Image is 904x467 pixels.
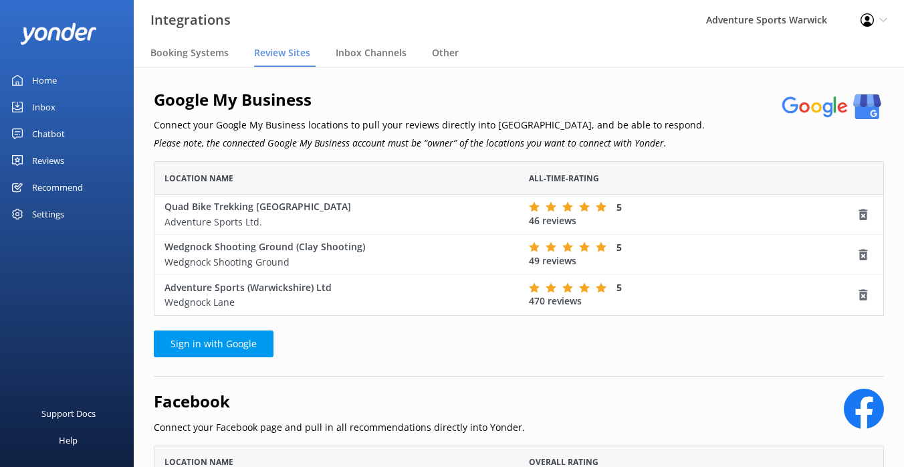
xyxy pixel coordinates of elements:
[32,67,57,94] div: Home
[616,241,622,254] span: 5
[154,87,705,112] h2: Google My Business
[616,201,622,213] span: 5
[154,118,705,132] p: Connect your Google My Business locations to pull your reviews directly into [GEOGRAPHIC_DATA], a...
[32,94,55,120] div: Inbox
[150,9,231,31] h3: Integrations
[32,174,83,201] div: Recommend
[154,195,884,315] div: grid
[529,241,857,268] div: 49 reviews
[59,427,78,454] div: Help
[32,147,64,174] div: Reviews
[336,46,407,60] span: Inbox Channels
[616,281,622,294] span: 5
[154,389,525,414] h2: Facebook
[164,295,509,310] p: Wedgnock Lane
[164,199,509,229] div: Quad Bike Trekking [GEOGRAPHIC_DATA]
[154,136,667,149] i: Please note, the connected Google My Business account must be “owner” of the locations you want t...
[164,240,509,270] div: Wedgnock Shooting Ground (Clay Shooting)
[150,46,229,60] span: Booking Systems
[20,23,97,45] img: yonder-white-logo.png
[164,280,509,310] div: Adventure Sports (Warwickshire) Ltd
[529,201,857,228] div: 46 reviews
[254,46,310,60] span: Review Sites
[154,331,273,357] a: Sign in with Google
[164,215,509,229] p: Adventure Sports Ltd.
[41,400,96,427] div: Support Docs
[529,172,599,185] span: All-time-rating
[529,281,857,308] div: 470 reviews
[164,172,233,185] span: Location Name
[32,120,65,147] div: Chatbot
[164,255,509,270] p: Wedgnock Shooting Ground
[432,46,459,60] span: Other
[154,420,525,435] p: Connect your Facebook page and pull in all recommendations directly into Yonder.
[32,201,64,227] div: Settings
